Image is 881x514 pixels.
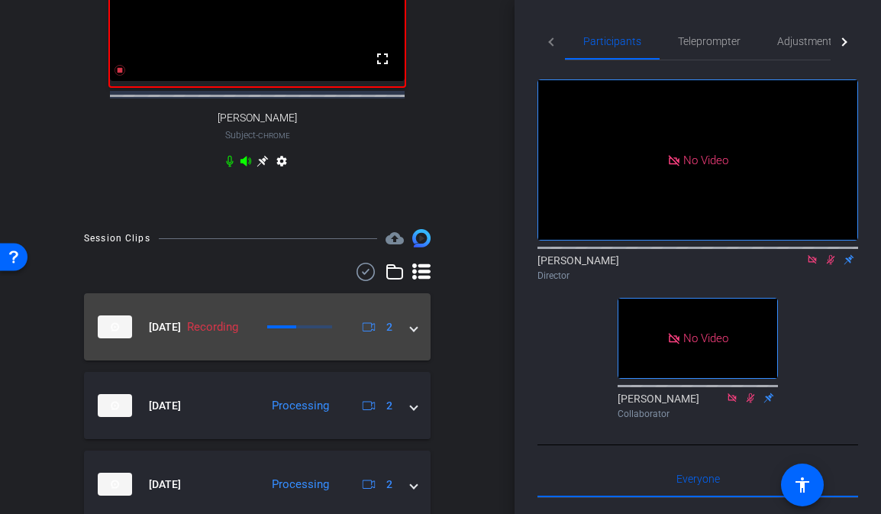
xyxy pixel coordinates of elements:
img: thumb-nail [98,394,132,417]
span: Teleprompter [678,36,741,47]
mat-icon: cloud_upload [386,229,404,247]
mat-icon: settings [273,155,291,173]
img: thumb-nail [98,315,132,338]
div: Director [537,269,858,283]
span: Destinations for your clips [386,229,404,247]
span: Participants [583,36,641,47]
span: [DATE] [149,319,181,335]
span: Adjustments [777,36,837,47]
img: Session clips [412,229,431,247]
span: No Video [683,153,728,166]
div: [PERSON_NAME] [618,391,778,421]
div: Session Clips [84,231,150,246]
div: Recording [179,318,246,336]
span: [PERSON_NAME] [218,112,297,124]
span: - [256,130,258,141]
span: Chrome [258,131,290,140]
span: [DATE] [149,477,181,493]
mat-icon: accessibility [793,476,812,494]
mat-expansion-panel-header: thumb-nail[DATE]Recording2 [84,293,431,360]
img: thumb-nail [98,473,132,496]
div: Processing [264,476,337,493]
span: 2 [386,477,392,493]
span: Everyone [676,474,720,484]
span: Subject [225,128,290,142]
span: No Video [683,331,728,345]
span: 2 [386,319,392,335]
span: 2 [386,398,392,414]
mat-icon: fullscreen [373,50,392,68]
span: [DATE] [149,398,181,414]
div: [PERSON_NAME] [537,253,858,283]
mat-expansion-panel-header: thumb-nail[DATE]Processing2 [84,372,431,439]
div: Collaborator [618,407,778,421]
div: Processing [264,397,337,415]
